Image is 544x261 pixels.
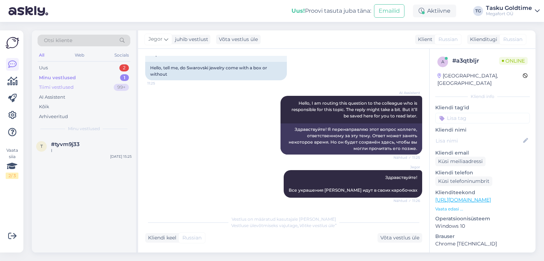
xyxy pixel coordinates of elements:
[435,189,530,196] p: Klienditeekond
[393,198,420,203] span: Nähtud ✓ 11:26
[182,234,202,242] span: Russian
[6,173,18,179] div: 2 / 3
[435,240,530,248] p: Chrome [TECHNICAL_ID]
[39,113,68,120] div: Arhiveeritud
[172,36,208,43] div: juhib vestlust
[297,223,336,228] i: „Võtke vestlus üle”
[120,74,129,81] div: 1
[435,149,530,157] p: Kliendi email
[393,90,420,95] span: AI Assistent
[435,169,530,176] p: Kliendi telefon
[467,36,497,43] div: Klienditugi
[68,126,100,132] span: Minu vestlused
[119,64,129,71] div: 2
[436,137,522,145] input: Lisa nimi
[435,206,530,212] p: Vaata edasi ...
[73,51,86,60] div: Web
[415,36,432,43] div: Klient
[441,59,444,64] span: a
[216,35,261,44] div: Võta vestlus üle
[435,197,491,203] a: [URL][DOMAIN_NAME]
[6,36,19,50] img: Askly Logo
[499,57,528,65] span: Online
[291,7,305,14] b: Uus!
[39,84,74,91] div: Tiimi vestlused
[39,94,65,101] div: AI Assistent
[413,5,456,17] div: Aktiivne
[51,141,80,147] span: #tyvm9j33
[435,215,530,222] p: Operatsioonisüsteem
[39,103,49,110] div: Kõik
[280,123,422,155] div: Здравствуйте! Я перенаправляю этот вопрос коллеге, ответственному за эту тему. Ответ может занять...
[503,36,522,43] span: Russian
[39,64,48,71] div: Uus
[437,72,523,87] div: [GEOGRAPHIC_DATA], [GEOGRAPHIC_DATA]
[114,84,129,91] div: 99+
[38,51,46,60] div: All
[435,233,530,240] p: Brauser
[44,37,72,44] span: Otsi kliente
[452,57,499,65] div: # a3qtbljr
[374,4,404,18] button: Emailid
[486,5,540,17] a: Tasku GoldtimeMegafort OÜ
[393,164,420,170] span: Jegor
[486,5,532,11] div: Tasku Goldtime
[291,100,418,118] span: Hello, I am routing this question to the colleague who is responsible for this topic. The reply m...
[145,62,287,80] div: Hello, tell me, do Swarovski jewelry come with a box or without
[147,81,174,86] span: 11:25
[110,154,132,159] div: [DATE] 15:25
[148,35,163,43] span: Jegor
[40,144,43,149] span: t
[486,11,532,17] div: Megafort OÜ
[435,157,486,166] div: Küsi meiliaadressi
[6,147,18,179] div: Vaata siia
[435,176,492,186] div: Küsi telefoninumbrit
[145,234,176,242] div: Kliendi keel
[291,7,371,15] div: Proovi tasuta juba täna:
[435,93,530,100] div: Kliendi info
[113,51,130,60] div: Socials
[435,222,530,230] p: Windows 10
[435,113,530,123] input: Lisa tag
[231,223,336,228] span: Vestluse ülevõtmiseks vajutage
[473,6,483,16] div: TG
[435,126,530,134] p: Kliendi nimi
[393,155,420,160] span: Nähtud ✓ 11:25
[51,147,132,154] div: I
[39,74,76,81] div: Minu vestlused
[378,233,422,243] div: Võta vestlus üle
[232,216,336,222] span: Vestlus on määratud kasutajale [PERSON_NAME]
[438,36,458,43] span: Russian
[435,104,530,111] p: Kliendi tag'id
